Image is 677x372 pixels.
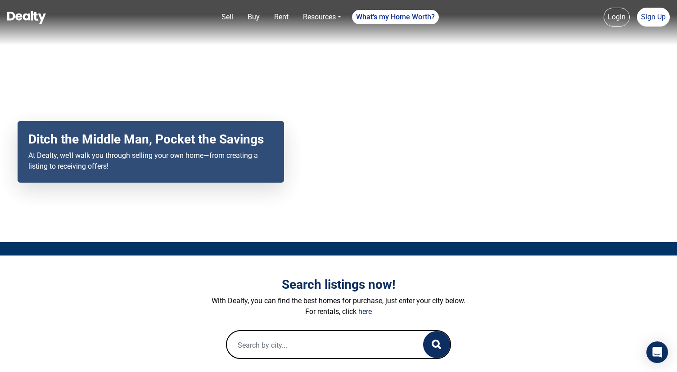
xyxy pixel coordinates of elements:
[89,296,588,306] p: With Dealty, you can find the best homes for purchase, just enter your city below.
[299,8,345,26] a: Resources
[28,150,273,172] p: At Dealty, we’ll walk you through selling your own home—from creating a listing to receiving offers!
[227,331,405,360] input: Search by city...
[244,8,263,26] a: Buy
[7,11,46,24] img: Dealty - Buy, Sell & Rent Homes
[89,306,588,317] p: For rentals, click
[218,8,237,26] a: Sell
[271,8,292,26] a: Rent
[28,132,273,147] h2: Ditch the Middle Man, Pocket the Savings
[358,307,372,316] a: here
[646,341,668,363] div: Open Intercom Messenger
[89,277,588,292] h3: Search listings now!
[637,8,670,27] a: Sign Up
[604,8,630,27] a: Login
[352,10,439,24] a: What's my Home Worth?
